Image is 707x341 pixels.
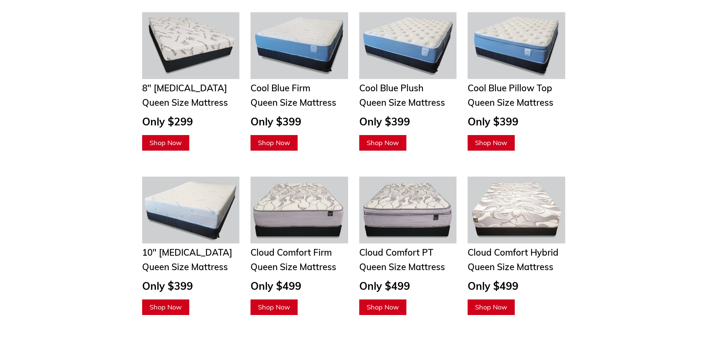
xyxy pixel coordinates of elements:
span: Only $399 [142,279,193,292]
span: Cloud Comfort Firm [251,247,332,258]
img: cloud-comfort-firm-mattress [251,177,348,243]
span: Queen Size Mattress [359,97,445,108]
span: Only $499 [468,279,518,292]
span: Shop Now [367,138,399,147]
span: Only $399 [468,115,518,128]
a: Shop Now [468,135,515,151]
span: Queen Size Mattress [142,261,228,272]
span: 10" [MEDICAL_DATA] [142,247,232,258]
a: Shop Now [142,299,189,315]
span: Only $399 [251,115,301,128]
a: Shop Now [359,135,406,151]
span: Cloud Comfort Hybrid [468,247,559,258]
span: Shop Now [258,138,290,147]
span: Only $399 [359,115,410,128]
a: Shop Now [359,299,406,315]
span: Only $499 [251,279,301,292]
span: Shop Now [475,303,507,311]
img: Bamboo 8 [142,12,240,79]
a: Shop Now [251,299,298,315]
img: Cool Blue Plush Mattress [359,12,457,79]
a: Shop Now [142,135,189,151]
span: Shop Now [150,138,182,147]
img: cloud-comfort-pillow-top-mattress [359,177,457,243]
img: Cool Blue Firm Mattress [251,12,348,79]
span: Cool Blue Pillow Top [468,82,552,94]
span: 8" [MEDICAL_DATA] [142,82,227,94]
span: Only $499 [359,279,410,292]
span: Shop Now [475,138,507,147]
img: cloud comfort hybrid mattress [468,177,565,243]
span: Queen Size Mattress [142,97,228,108]
span: Shop Now [150,303,182,311]
span: Only $299 [142,115,193,128]
span: Shop Now [367,303,399,311]
span: Cloud Comfort PT [359,247,433,258]
span: Queen Size Mattress [468,97,553,108]
a: Shop Now [251,135,298,151]
span: Queen Size Mattress [359,261,445,272]
img: Cool Blue Pillow Top Mattress [468,12,565,79]
span: Shop Now [258,303,290,311]
span: Queen Size Mattress [251,97,336,108]
span: Cool Blue Plush [359,82,423,94]
a: Shop Now [468,299,515,315]
img: Twin Mattresses From $69 to $169 [142,177,240,243]
span: Queen Size Mattress [468,261,553,272]
span: Cool Blue Firm [251,82,310,94]
span: Queen Size Mattress [251,261,336,272]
